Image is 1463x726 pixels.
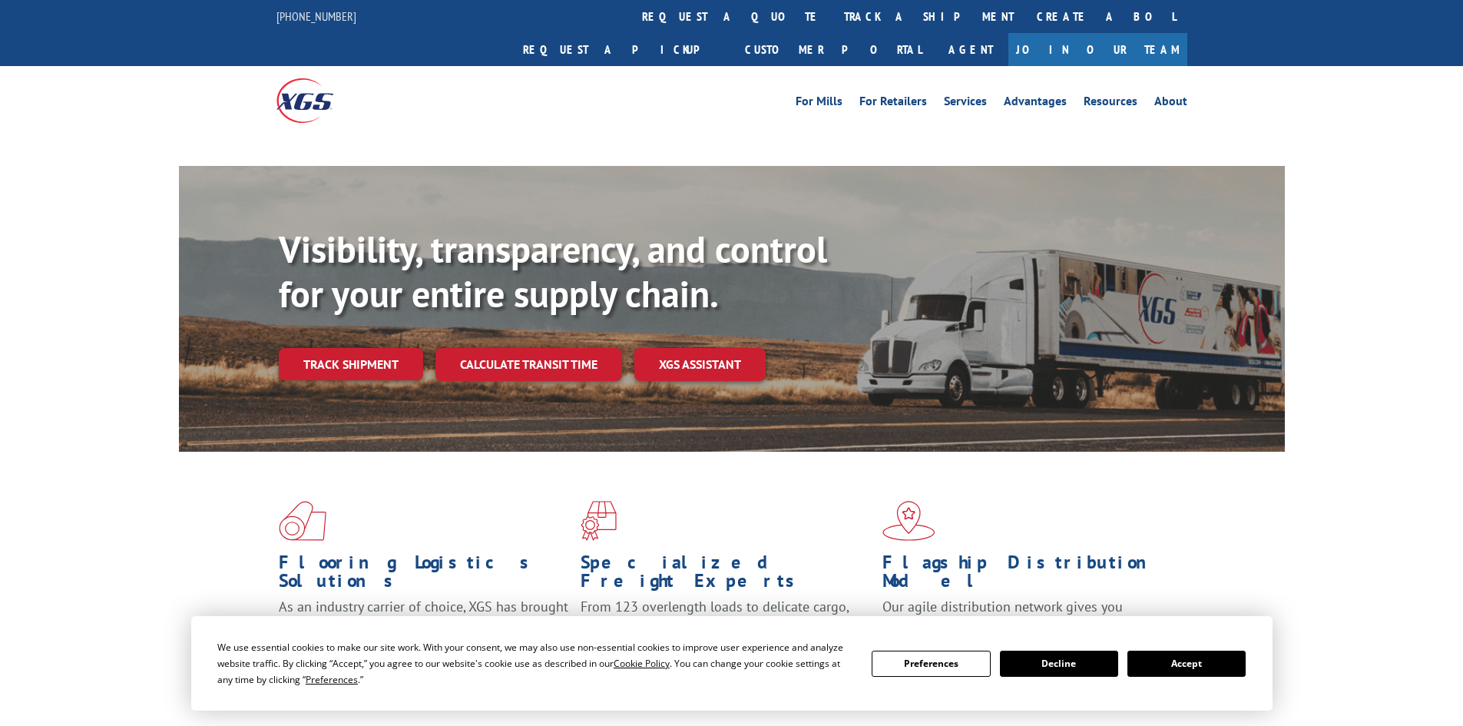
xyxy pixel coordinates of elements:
a: Agent [933,33,1008,66]
button: Preferences [872,651,990,677]
h1: Flooring Logistics Solutions [279,553,569,598]
a: Customer Portal [733,33,933,66]
a: For Mills [796,95,842,112]
a: Request a pickup [511,33,733,66]
span: Our agile distribution network gives you nationwide inventory management on demand. [882,598,1165,634]
a: Resources [1084,95,1137,112]
a: About [1154,95,1187,112]
a: Advantages [1004,95,1067,112]
span: Cookie Policy [614,657,670,670]
a: XGS ASSISTANT [634,348,766,381]
b: Visibility, transparency, and control for your entire supply chain. [279,225,827,317]
span: As an industry carrier of choice, XGS has brought innovation and dedication to flooring logistics... [279,598,568,652]
a: Services [944,95,987,112]
button: Accept [1127,651,1246,677]
h1: Flagship Distribution Model [882,553,1173,598]
img: xgs-icon-focused-on-flooring-red [581,501,617,541]
a: [PHONE_NUMBER] [276,8,356,24]
p: From 123 overlength loads to delicate cargo, our experienced staff knows the best way to move you... [581,598,871,666]
img: xgs-icon-flagship-distribution-model-red [882,501,935,541]
div: Cookie Consent Prompt [191,616,1273,711]
div: We use essential cookies to make our site work. With your consent, we may also use non-essential ... [217,639,853,688]
a: Calculate transit time [435,348,622,381]
img: xgs-icon-total-supply-chain-intelligence-red [279,501,326,541]
button: Decline [1000,651,1118,677]
a: Track shipment [279,348,423,380]
a: Join Our Team [1008,33,1187,66]
h1: Specialized Freight Experts [581,553,871,598]
span: Preferences [306,673,358,686]
a: For Retailers [859,95,927,112]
